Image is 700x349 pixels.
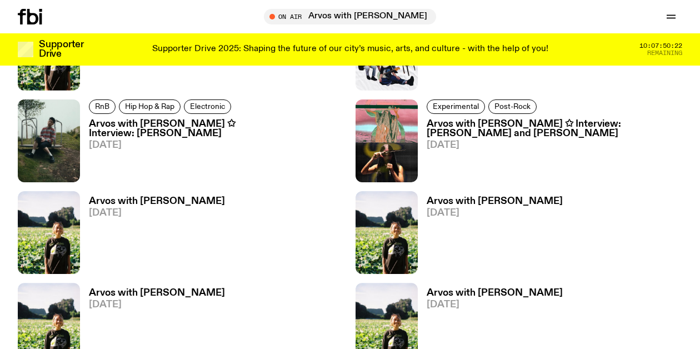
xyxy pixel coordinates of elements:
[418,197,563,274] a: Arvos with [PERSON_NAME][DATE]
[125,102,174,111] span: Hip Hop & Rap
[119,99,181,114] a: Hip Hop & Rap
[184,99,231,114] a: Electronic
[433,102,479,111] span: Experimental
[647,50,682,56] span: Remaining
[89,119,344,138] h3: Arvos with [PERSON_NAME] ✩ Interview: [PERSON_NAME]
[427,119,682,138] h3: Arvos with [PERSON_NAME] ✩ Interview: [PERSON_NAME] and [PERSON_NAME]
[152,44,548,54] p: Supporter Drive 2025: Shaping the future of our city’s music, arts, and culture - with the help o...
[89,141,344,150] span: [DATE]
[427,288,563,298] h3: Arvos with [PERSON_NAME]
[264,9,436,24] button: On AirArvos with [PERSON_NAME]
[89,288,225,298] h3: Arvos with [PERSON_NAME]
[427,208,563,218] span: [DATE]
[89,99,116,114] a: RnB
[494,102,531,111] span: Post-Rock
[488,99,537,114] a: Post-Rock
[356,99,418,182] img: Split frame of Bhenji Ra and Karina Utomo mid performances
[39,40,83,59] h3: Supporter Drive
[80,197,225,274] a: Arvos with [PERSON_NAME][DATE]
[427,141,682,150] span: [DATE]
[427,99,485,114] a: Experimental
[18,191,80,274] img: Bri is smiling and wearing a black t-shirt. She is standing in front of a lush, green field. Ther...
[18,99,80,182] img: Rich Brian sits on playground equipment pensively, feeling ethereal in a misty setting
[80,119,344,182] a: Arvos with [PERSON_NAME] ✩ Interview: [PERSON_NAME][DATE]
[89,300,225,310] span: [DATE]
[418,119,682,182] a: Arvos with [PERSON_NAME] ✩ Interview: [PERSON_NAME] and [PERSON_NAME][DATE]
[89,208,225,218] span: [DATE]
[639,43,682,49] span: 10:07:50:22
[190,102,225,111] span: Electronic
[95,102,109,111] span: RnB
[89,197,225,206] h3: Arvos with [PERSON_NAME]
[427,197,563,206] h3: Arvos with [PERSON_NAME]
[356,191,418,274] img: Bri is smiling and wearing a black t-shirt. She is standing in front of a lush, green field. Ther...
[427,300,563,310] span: [DATE]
